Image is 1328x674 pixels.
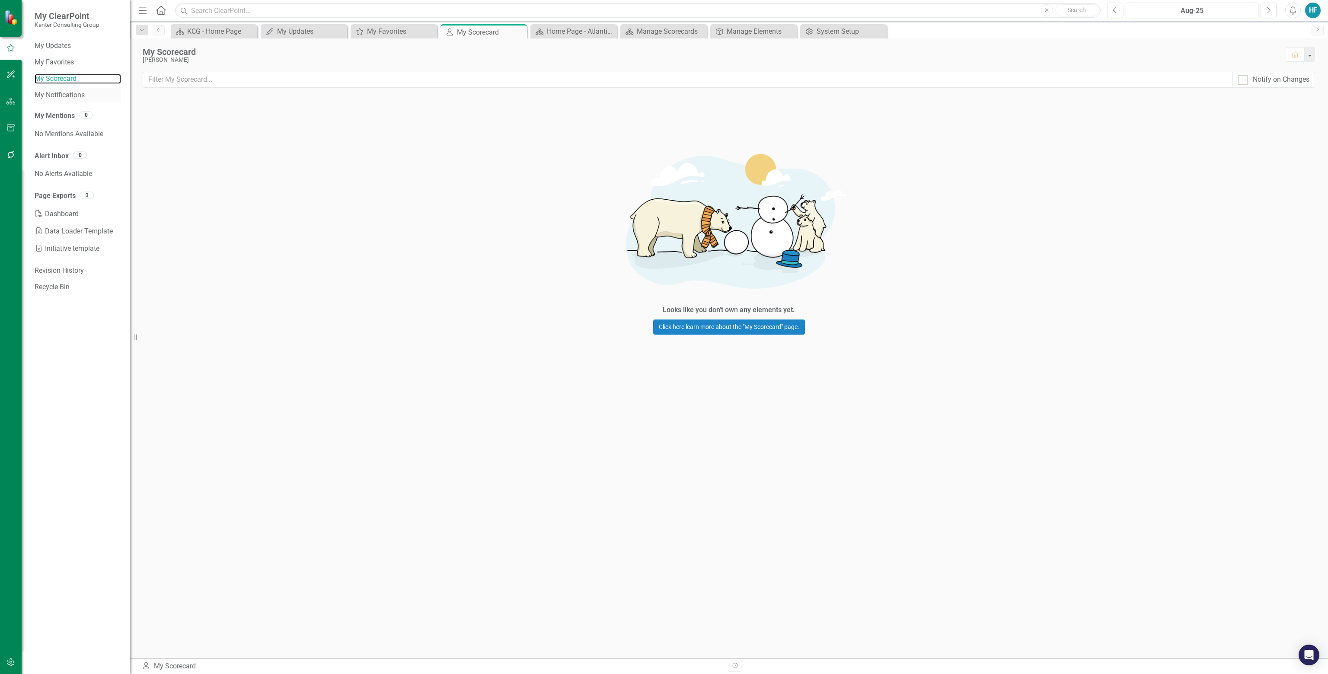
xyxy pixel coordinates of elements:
[80,192,94,199] div: 3
[457,27,525,38] div: My Scorecard
[727,26,795,37] div: Manage Elements
[187,26,255,37] div: KCG - Home Page
[637,26,705,37] div: Manage Scorecards
[277,26,345,37] div: My Updates
[802,26,884,37] a: System Setup
[35,111,75,121] a: My Mentions
[1067,6,1086,13] span: Search
[1253,75,1309,85] div: Notify on Changes
[35,165,121,182] div: No Alerts Available
[1055,4,1098,16] button: Search
[533,26,615,37] a: Home Page - Atlantic TNG
[712,26,795,37] a: Manage Elements
[35,90,121,100] a: My Notifications
[35,151,69,161] a: Alert Inbox
[35,41,121,51] a: My Updates
[599,137,859,303] img: Getting started
[173,26,255,37] a: KCG - Home Page
[1126,3,1258,18] button: Aug-25
[263,26,345,37] a: My Updates
[35,57,121,67] a: My Favorites
[35,191,76,201] a: Page Exports
[73,151,87,159] div: 0
[35,125,121,143] div: No Mentions Available
[663,305,795,315] div: Looks like you don't own any elements yet.
[367,26,435,37] div: My Favorites
[653,319,805,335] a: Click here learn more about the "My Scorecard" page.
[35,74,121,84] a: My Scorecard
[143,57,1277,63] div: [PERSON_NAME]
[35,266,121,276] a: Revision History
[142,661,722,671] div: My Scorecard
[143,47,1277,57] div: My Scorecard
[35,21,99,28] small: Kanter Consulting Group
[175,3,1101,18] input: Search ClearPoint...
[35,205,121,223] a: Dashboard
[817,26,884,37] div: System Setup
[4,10,19,25] img: ClearPoint Strategy
[353,26,435,37] a: My Favorites
[1299,645,1319,665] div: Open Intercom Messenger
[547,26,615,37] div: Home Page - Atlantic TNG
[35,11,99,21] span: My ClearPoint
[622,26,705,37] a: Manage Scorecards
[35,240,121,257] a: Initiative template
[79,111,93,118] div: 0
[35,223,121,240] a: Data Loader Template
[143,72,1233,88] input: Filter My Scorecard...
[1129,6,1255,16] div: Aug-25
[1305,3,1321,18] button: HF
[35,282,121,292] a: Recycle Bin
